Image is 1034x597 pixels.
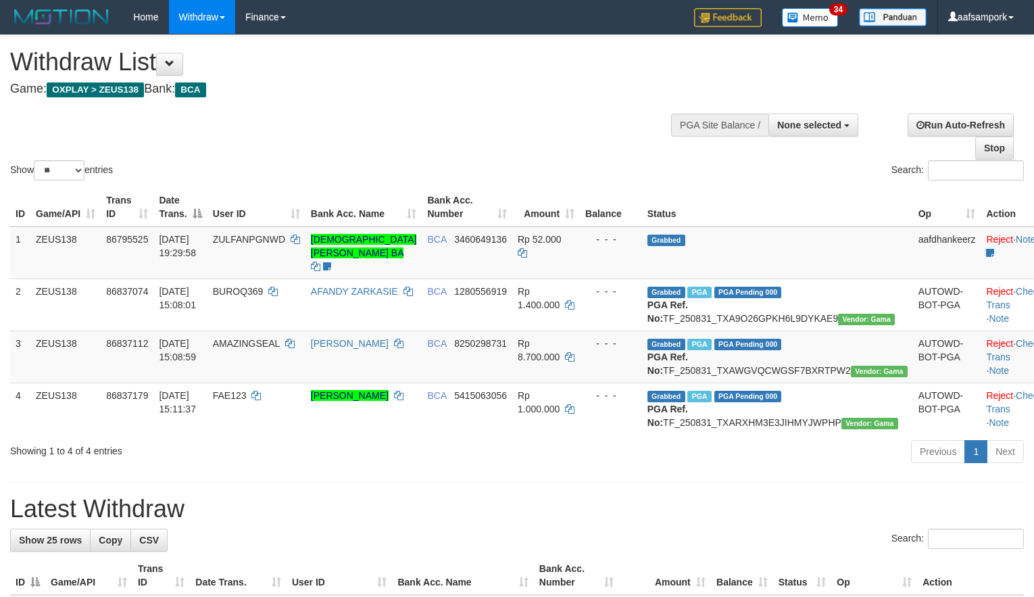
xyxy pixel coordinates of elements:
[773,556,832,595] th: Status: activate to sort column ascending
[512,188,580,226] th: Amount: activate to sort column ascending
[989,313,1009,324] a: Note
[714,339,782,350] span: PGA Pending
[45,556,132,595] th: Game/API: activate to sort column ascending
[213,286,264,297] span: BUROQ369
[838,314,895,325] span: Vendor URL: https://trx31.1velocity.biz
[580,188,642,226] th: Balance
[687,287,711,298] span: Marked by aafnoeunsreypich
[841,418,898,429] span: Vendor URL: https://trx31.1velocity.biz
[106,390,148,401] span: 86837179
[10,496,1024,523] h1: Latest Withdraw
[10,556,45,595] th: ID: activate to sort column descending
[859,8,927,26] img: panduan.png
[975,137,1014,160] a: Stop
[711,556,773,595] th: Balance: activate to sort column ascending
[10,188,30,226] th: ID
[30,383,101,435] td: ZEUS138
[585,389,637,402] div: - - -
[311,338,389,349] a: [PERSON_NAME]
[647,352,688,376] b: PGA Ref. No:
[647,339,685,350] span: Grabbed
[106,286,148,297] span: 86837074
[891,529,1024,549] label: Search:
[534,556,619,595] th: Bank Acc. Number: activate to sort column ascending
[30,331,101,383] td: ZEUS138
[19,535,82,546] span: Show 25 rows
[10,279,30,331] td: 2
[427,390,446,401] span: BCA
[34,160,84,181] select: Showentries
[130,529,168,552] a: CSV
[153,188,207,226] th: Date Trans.: activate to sort column descending
[642,331,913,383] td: TF_250831_TXAWGVQCWGSF7BXRTPW2
[213,234,285,245] span: ZULFANPGNWD
[585,337,637,350] div: - - -
[687,391,711,402] span: Marked by aafnoeunsreypich
[90,529,131,552] a: Copy
[213,338,280,349] span: AMAZINGSEAL
[10,331,30,383] td: 3
[454,390,507,401] span: Copy 5415063056 to clipboard
[619,556,711,595] th: Amount: activate to sort column ascending
[986,390,1013,401] a: Reject
[647,404,688,428] b: PGA Ref. No:
[10,160,113,181] label: Show entries
[10,7,113,27] img: MOTION_logo.png
[851,366,908,377] span: Vendor URL: https://trx31.1velocity.biz
[964,440,987,463] a: 1
[454,286,507,297] span: Copy 1280556919 to clipboard
[831,556,917,595] th: Op: activate to sort column ascending
[928,160,1024,181] input: Search:
[989,365,1009,376] a: Note
[913,226,981,279] td: aafdhankeerz
[10,529,91,552] a: Show 25 rows
[10,439,421,458] div: Showing 1 to 4 of 4 entries
[642,279,913,331] td: TF_250831_TXA9O26GPKH6L9DYKAE9
[647,287,685,298] span: Grabbed
[287,556,393,595] th: User ID: activate to sort column ascending
[30,226,101,279] td: ZEUS138
[101,188,153,226] th: Trans ID: activate to sort column ascending
[585,285,637,298] div: - - -
[47,82,144,97] span: OXPLAY > ZEUS138
[989,417,1009,428] a: Note
[518,286,560,310] span: Rp 1.400.000
[190,556,287,595] th: Date Trans.: activate to sort column ascending
[768,114,858,137] button: None selected
[911,440,965,463] a: Previous
[687,339,711,350] span: Marked by aafnoeunsreypich
[99,535,122,546] span: Copy
[30,188,101,226] th: Game/API: activate to sort column ascending
[986,286,1013,297] a: Reject
[913,383,981,435] td: AUTOWD-BOT-PGA
[454,338,507,349] span: Copy 8250298731 to clipboard
[518,234,562,245] span: Rp 52.000
[782,8,839,27] img: Button%20Memo.svg
[159,234,196,258] span: [DATE] 19:29:58
[671,114,768,137] div: PGA Site Balance /
[714,391,782,402] span: PGA Pending
[829,3,847,16] span: 34
[305,188,422,226] th: Bank Acc. Name: activate to sort column ascending
[10,383,30,435] td: 4
[987,440,1024,463] a: Next
[454,234,507,245] span: Copy 3460649136 to clipboard
[928,529,1024,549] input: Search:
[175,82,205,97] span: BCA
[986,234,1013,245] a: Reject
[647,391,685,402] span: Grabbed
[694,8,762,27] img: Feedback.jpg
[10,82,676,96] h4: Game: Bank:
[106,234,148,245] span: 86795525
[311,234,417,258] a: [DEMOGRAPHIC_DATA][PERSON_NAME] BA
[132,556,190,595] th: Trans ID: activate to sort column ascending
[106,338,148,349] span: 86837112
[891,160,1024,181] label: Search:
[10,49,676,76] h1: Withdraw List
[30,279,101,331] td: ZEUS138
[159,338,196,362] span: [DATE] 15:08:59
[913,279,981,331] td: AUTOWD-BOT-PGA
[647,300,688,324] b: PGA Ref. No:
[642,383,913,435] td: TF_250831_TXARXHM3E3JIHMYJWPHP
[422,188,512,226] th: Bank Acc. Number: activate to sort column ascending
